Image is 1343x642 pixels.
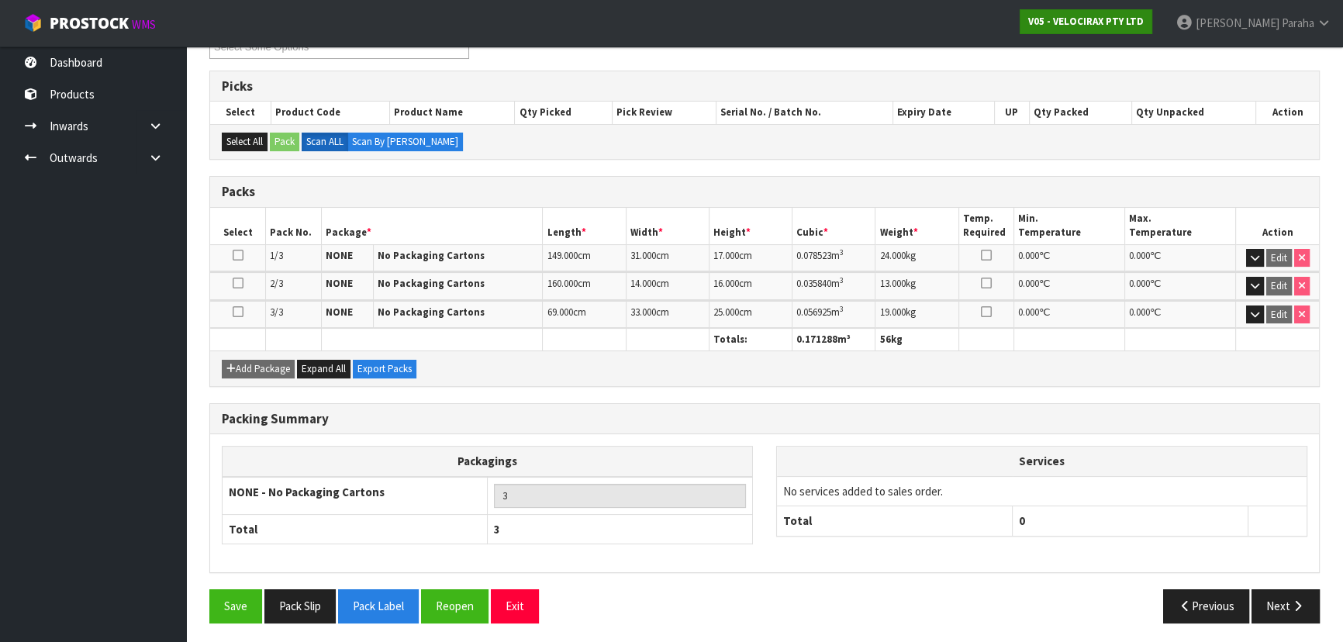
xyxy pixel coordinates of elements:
span: Pack [209,2,1320,634]
label: Scan ALL [302,133,348,151]
strong: V05 - VELOCIRAX PTY LTD [1028,15,1144,28]
th: Min. Temperature [1014,208,1125,244]
th: Weight [875,208,958,244]
th: Action [1255,102,1319,123]
th: Packagings [223,447,753,477]
td: cm [709,244,792,271]
span: 0.000 [1018,305,1039,319]
td: ℃ [1014,244,1125,271]
td: kg [875,301,958,328]
span: 33.000 [630,305,656,319]
td: ℃ [1014,301,1125,328]
a: V05 - VELOCIRAX PTY LTD [1020,9,1152,34]
h3: Picks [222,79,1307,94]
span: 25.000 [713,305,739,319]
sup: 3 [840,275,844,285]
td: ℃ [1125,244,1236,271]
th: Product Name [390,102,515,123]
td: m [792,301,875,328]
span: ProStock [50,13,129,33]
th: kg [875,329,958,351]
span: 56 [879,333,890,346]
th: Total [223,514,488,544]
th: Select [210,208,266,244]
button: Reopen [421,589,489,623]
th: Cubic [792,208,875,244]
button: Save [209,589,262,623]
span: 0 [1019,513,1025,528]
span: 24.000 [879,249,905,262]
td: ℃ [1014,272,1125,299]
span: 160.000 [547,277,577,290]
th: Total [777,506,1013,536]
span: 1/3 [270,249,283,262]
span: 13.000 [879,277,905,290]
th: m³ [792,329,875,351]
th: Pack No. [266,208,322,244]
th: Totals: [709,329,792,351]
td: cm [543,272,626,299]
td: m [792,244,875,271]
td: kg [875,272,958,299]
button: Select All [222,133,268,151]
th: Temp. Required [958,208,1014,244]
span: 31.000 [630,249,656,262]
button: Pack Slip [264,589,336,623]
th: Qty Packed [1029,102,1131,123]
sup: 3 [840,247,844,257]
strong: No Packaging Cartons [378,249,485,262]
button: Pack [270,133,299,151]
th: Package [321,208,543,244]
th: Expiry Date [892,102,994,123]
small: WMS [132,17,156,32]
th: Action [1236,208,1319,244]
span: Paraha [1282,16,1314,30]
span: 0.078523 [796,249,831,262]
span: 0.056925 [796,305,831,319]
td: No services added to sales order. [777,476,1307,506]
th: Pick Review [613,102,716,123]
button: Edit [1266,277,1292,295]
span: 149.000 [547,249,577,262]
th: Width [626,208,709,244]
td: cm [543,244,626,271]
sup: 3 [840,304,844,314]
strong: NONE [326,277,353,290]
span: 0.000 [1129,277,1150,290]
th: Length [543,208,626,244]
strong: NONE [326,249,353,262]
strong: NONE - No Packaging Cartons [229,485,385,499]
th: Qty Unpacked [1132,102,1256,123]
h3: Packing Summary [222,412,1307,426]
th: Height [709,208,792,244]
strong: No Packaging Cartons [378,305,485,319]
button: Edit [1266,305,1292,324]
h3: Packs [222,185,1307,199]
th: Select [210,102,271,123]
span: 2/3 [270,277,283,290]
td: kg [875,244,958,271]
td: cm [626,244,709,271]
td: ℃ [1125,272,1236,299]
th: Serial No. / Batch No. [716,102,893,123]
td: cm [709,301,792,328]
span: 14.000 [630,277,656,290]
button: Previous [1163,589,1250,623]
span: [PERSON_NAME] [1196,16,1279,30]
button: Export Packs [353,360,416,378]
span: 0.000 [1129,305,1150,319]
span: 19.000 [879,305,905,319]
button: Edit [1266,249,1292,267]
td: m [792,272,875,299]
th: Services [777,447,1307,476]
th: Qty Picked [515,102,613,123]
span: 3 [494,522,500,537]
td: cm [626,272,709,299]
th: Product Code [271,102,389,123]
span: 0.000 [1018,249,1039,262]
span: 16.000 [713,277,739,290]
button: Expand All [297,360,350,378]
span: 0.171288 [796,333,837,346]
th: UP [994,102,1029,123]
span: Expand All [302,362,346,375]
